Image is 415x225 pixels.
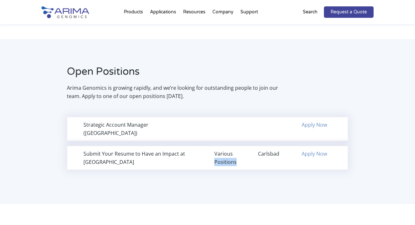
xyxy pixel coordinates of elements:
img: Arima-Genomics-logo [41,6,89,18]
p: Arima Genomics is growing rapidly, and we’re looking for outstanding people to join our team. App... [67,84,286,100]
div: Various Positions [214,150,244,166]
a: Apply Now [302,150,327,157]
p: Search [303,8,318,16]
div: Strategic Account Manager ([GEOGRAPHIC_DATA]) [83,121,201,137]
h2: Open Positions [67,65,286,84]
a: Request a Quote [324,6,374,18]
div: Submit Your Resume to Have an Impact at [GEOGRAPHIC_DATA] [83,150,201,166]
a: Apply Now [302,121,327,128]
div: Carlsbad [258,150,288,158]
